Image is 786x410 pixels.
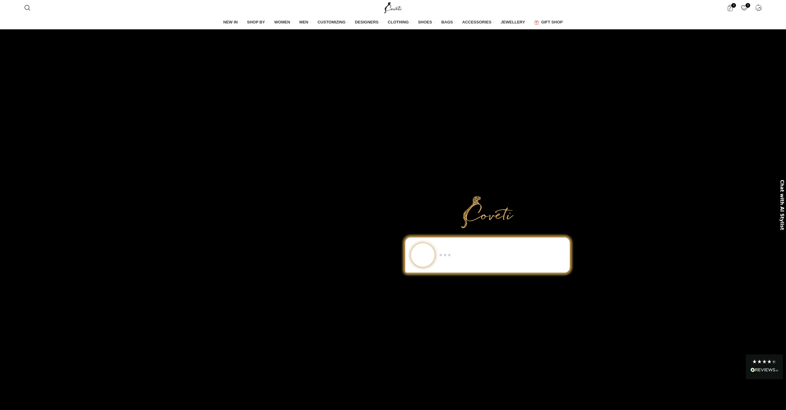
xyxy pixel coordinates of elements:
a: 0 [738,2,750,14]
a: NEW IN [223,16,241,29]
div: Read All Reviews [750,366,778,374]
span: ACCESSORIES [462,19,492,25]
a: CLOTHING [388,16,412,29]
a: Search [21,2,34,14]
div: 4.28 Stars [752,359,777,364]
a: JEWELLERY [501,16,528,29]
img: Primary Gold [461,196,514,228]
span: 0 [731,3,736,8]
a: CUSTOMIZING [317,16,349,29]
span: JEWELLERY [501,19,525,25]
div: Read All Reviews [746,354,783,379]
div: Main navigation [21,16,765,29]
a: GIFT SHOP [534,16,563,29]
span: CUSTOMIZING [317,19,346,25]
div: My Wishlist [738,2,750,14]
a: DESIGNERS [355,16,382,29]
a: WOMEN [274,16,293,29]
span: GIFT SHOP [541,19,563,25]
a: 0 [724,2,736,14]
a: ACCESSORIES [462,16,495,29]
div: Chat to Shop demo [401,237,574,273]
span: SHOP BY [247,19,265,25]
span: NEW IN [223,19,238,25]
a: MEN [299,16,311,29]
span: CLOTHING [388,19,409,25]
span: DESIGNERS [355,19,379,25]
a: SHOP BY [247,16,268,29]
a: BAGS [441,16,456,29]
img: GiftBag [534,20,539,24]
span: SHOES [418,19,432,25]
span: BAGS [441,19,453,25]
a: Site logo [383,5,403,10]
span: 0 [746,3,750,8]
span: WOMEN [274,19,290,25]
span: MEN [299,19,308,25]
a: SHOES [418,16,435,29]
img: REVIEWS.io [750,368,778,372]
